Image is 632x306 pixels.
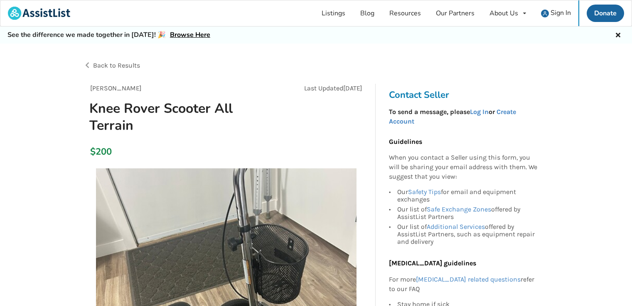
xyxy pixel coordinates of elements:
[389,275,538,294] p: For more refer to our FAQ
[551,8,571,17] span: Sign In
[90,146,95,158] div: $200
[416,275,521,283] a: [MEDICAL_DATA] related questions
[314,0,353,26] a: Listings
[427,223,485,231] a: Additional Services
[343,84,362,92] span: [DATE]
[397,222,538,245] div: Our list of offered by AssistList Partners, such as equipment repair and delivery
[389,259,476,267] b: [MEDICAL_DATA] guidelines
[389,153,538,182] p: When you contact a Seller using this form, you will be sharing your email address with them. We s...
[389,138,422,146] b: Guidelines
[427,205,491,213] a: Safe Exchange Zones
[534,0,578,26] a: user icon Sign In
[170,30,210,39] a: Browse Here
[489,10,518,17] div: About Us
[304,84,343,92] span: Last Updated
[470,108,489,116] a: Log In
[408,188,441,196] a: Safety Tips
[541,10,549,17] img: user icon
[8,7,70,20] img: assistlist-logo
[389,89,542,101] h3: Contact Seller
[90,84,142,92] span: [PERSON_NAME]
[83,100,279,134] h1: Knee Rover Scooter All Terrain
[389,108,516,125] strong: To send a message, please or
[389,108,516,125] a: Create Account
[397,204,538,222] div: Our list of offered by AssistList Partners
[353,0,382,26] a: Blog
[93,61,140,69] span: Back to Results
[587,5,624,22] a: Donate
[382,0,428,26] a: Resources
[428,0,482,26] a: Our Partners
[7,31,210,39] h5: See the difference we made together in [DATE]! 🎉
[397,188,538,204] div: Our for email and equipment exchanges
